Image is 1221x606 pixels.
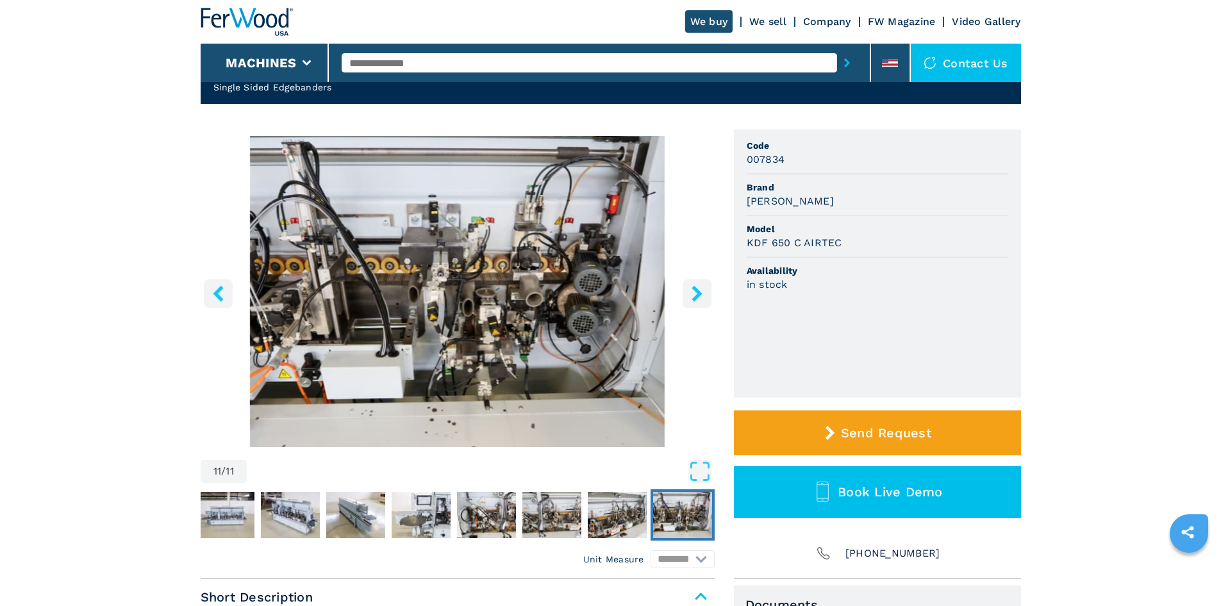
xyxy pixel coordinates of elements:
[815,544,833,562] img: Phone
[457,492,516,538] img: 5718bf1d37094ca73069ff7d144f6f95
[845,544,940,562] span: [PHONE_NUMBER]
[522,492,581,538] img: 1fc3aebc4f3156713c763470ff858fea
[747,139,1008,152] span: Code
[841,425,931,441] span: Send Request
[683,279,711,308] button: right-button
[204,279,233,308] button: left-button
[213,81,523,94] h2: Single Sided Edgebanders
[213,466,222,476] span: 11
[653,492,712,538] img: 592efb64730f6029ef2a73596a9ee916
[747,264,1008,277] span: Availability
[520,489,584,541] button: Go to Slide 9
[838,484,943,500] span: Book Live Demo
[583,553,644,566] em: Unit Measure
[585,489,649,541] button: Go to Slide 10
[454,489,519,541] button: Go to Slide 8
[193,489,257,541] button: Go to Slide 4
[749,15,786,28] a: We sell
[734,410,1021,455] button: Send Request
[250,460,711,483] button: Open Fullscreen
[685,10,733,33] a: We buy
[226,55,296,71] button: Machines
[1167,548,1211,596] iframe: Chat
[747,194,834,208] h3: [PERSON_NAME]
[868,15,936,28] a: FW Magazine
[258,489,322,541] button: Go to Slide 5
[747,277,788,292] h3: in stock
[747,181,1008,194] span: Brand
[195,492,254,538] img: 2d4c6611ac03110c138f832298ad239a
[201,136,715,447] img: Single Sided Edgebanders BRANDT KDF 650 C AIRTEC
[651,489,715,541] button: Go to Slide 11
[324,489,388,541] button: Go to Slide 6
[261,492,320,538] img: 6cb82b40284261610f82444eec0c03fa
[588,492,647,538] img: e5e4a87bd4490e01c19cc5d1737342b7
[924,56,936,69] img: Contact us
[201,136,715,447] div: Go to Slide 11
[389,489,453,541] button: Go to Slide 7
[747,152,785,167] h3: 007834
[803,15,851,28] a: Company
[837,48,857,78] button: submit-button
[226,466,234,476] span: 11
[221,466,226,476] span: /
[734,466,1021,518] button: Book Live Demo
[201,8,293,36] img: Ferwood
[952,15,1020,28] a: Video Gallery
[326,492,385,538] img: db1501bc3b3ef8e031d535ff5ade41aa
[747,235,842,250] h3: KDF 650 C AIRTEC
[1172,516,1204,548] a: sharethis
[747,223,1008,235] span: Model
[911,44,1021,82] div: Contact us
[392,492,451,538] img: 14d99b7608c7566936a10b9843457ef1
